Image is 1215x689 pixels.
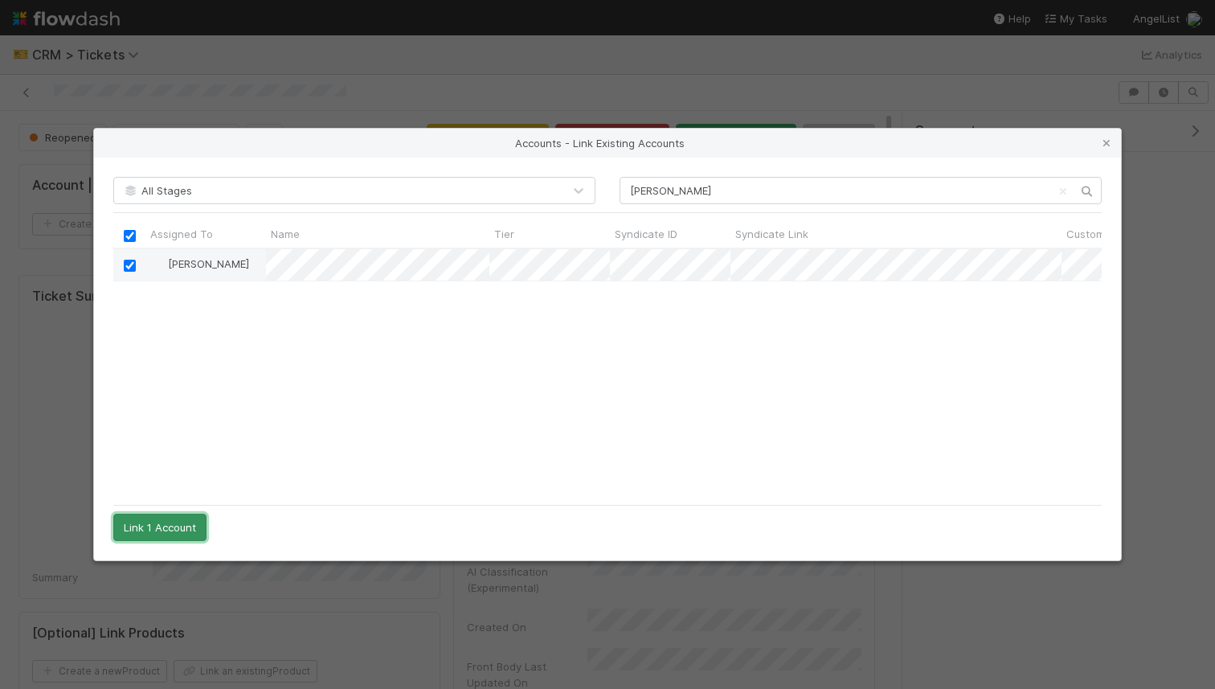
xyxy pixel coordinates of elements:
span: [PERSON_NAME] [168,257,249,270]
span: Name [271,226,300,242]
span: Customer Name [1066,226,1147,242]
span: All Stages [122,184,192,197]
span: Assigned To [150,226,213,242]
span: Syndicate ID [615,226,677,242]
span: Syndicate Link [735,226,808,242]
input: Search [620,177,1102,204]
input: Toggle All Rows Selected [124,230,136,242]
img: avatar_d2b43477-63dc-4e62-be5b-6fdd450c05a1.png [153,257,166,270]
button: Clear search [1055,178,1071,204]
div: [PERSON_NAME] [152,256,249,272]
div: Accounts - Link Existing Accounts [94,129,1121,158]
button: Link 1 Account [113,514,207,541]
span: Tier [494,226,514,242]
input: Toggle Row Selected [124,260,136,272]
